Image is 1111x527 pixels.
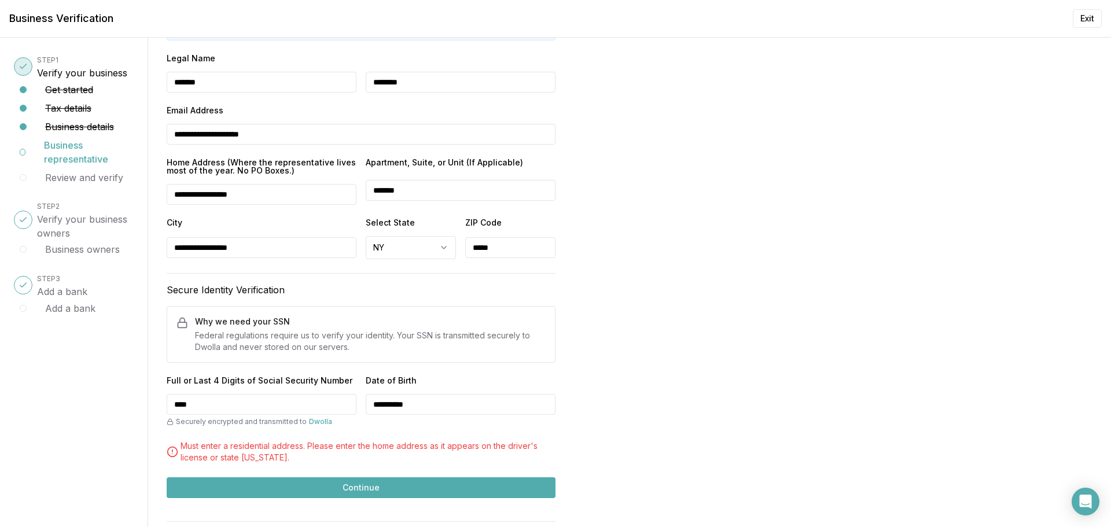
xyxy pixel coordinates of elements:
[37,285,87,298] h3: Add a bank
[195,330,546,353] p: Federal regulations require us to verify your identity. Your SSN is transmitted securely to Dwoll...
[37,56,58,64] span: STEP 1
[167,106,555,115] label: Email Address
[366,159,555,171] label: Apartment, Suite, or Unit (If Applicable)
[167,283,555,297] h3: Secure Identity Verification
[37,202,60,211] span: STEP 2
[45,301,95,315] button: Add a bank
[37,66,127,80] h3: Verify your business
[9,10,113,27] h1: Business Verification
[45,242,120,256] button: Business owners
[1072,488,1099,515] div: Open Intercom Messenger
[167,377,356,385] label: Full or Last 4 Digits of Social Security Number
[167,477,555,498] button: Continue
[167,219,356,228] label: City
[37,198,134,240] button: STEP2Verify your business owners
[1073,9,1102,28] button: Exit
[465,219,555,228] label: ZIP Code
[45,101,91,115] button: Tax details
[37,52,127,80] button: STEP1Verify your business
[366,377,555,385] label: Date of Birth
[167,54,555,62] label: Legal Name
[309,417,332,426] a: Dwolla
[366,219,456,227] label: Select State
[45,83,93,97] button: Get started
[167,159,356,175] label: Home Address (Where the representative lives most of the year. No PO Boxes.)
[167,417,356,426] div: Securely encrypted and transmitted to
[37,271,87,298] button: STEP3Add a bank
[44,138,134,166] button: Business representative
[37,274,60,283] span: STEP 3
[181,440,555,463] p: Must enter a residential address. Please enter the home address as it appears on the driver's lic...
[37,212,134,240] h3: Verify your business owners
[45,171,123,185] button: Review and verify
[195,316,546,327] h4: Why we need your SSN
[45,120,114,134] button: Business details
